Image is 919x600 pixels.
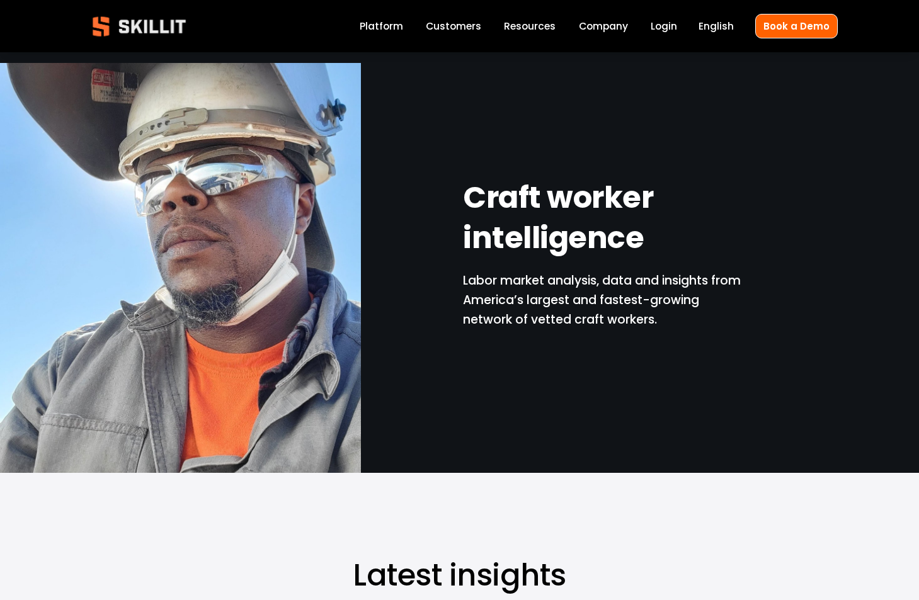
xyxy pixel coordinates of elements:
a: Company [579,18,628,35]
a: Customers [426,18,481,35]
p: Labor market analysis, data and insights from America’s largest and fastest-growing network of ve... [463,271,742,329]
h1: Latest insights [208,557,710,594]
a: Login [651,18,677,35]
div: language picker [699,18,734,35]
span: Resources [504,19,556,33]
strong: Craft worker intelligence [463,174,659,266]
img: Skillit [82,8,197,45]
span: English [699,19,734,33]
a: Platform [360,18,403,35]
a: folder dropdown [504,18,556,35]
a: Book a Demo [755,14,838,38]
